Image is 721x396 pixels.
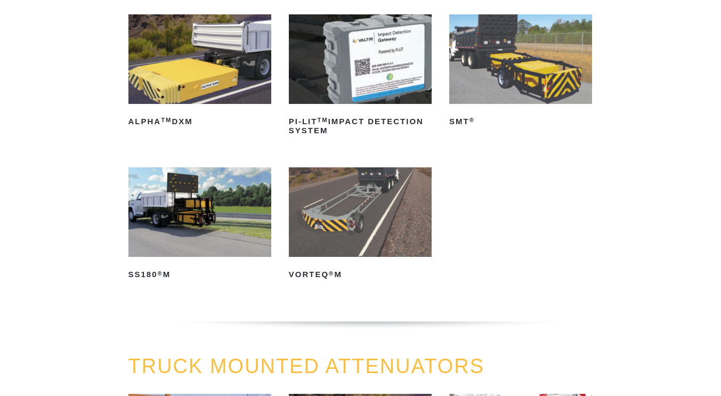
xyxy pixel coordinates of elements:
[128,14,271,130] a: ALPHATMDXM
[469,117,475,123] sup: ®
[317,117,328,123] sup: TM
[329,270,334,277] sup: ®
[289,14,432,139] a: PI-LITTMImpact Detection System
[449,14,592,130] a: SMT®
[161,117,172,123] sup: TM
[289,266,432,284] h2: VORTEQ M
[128,167,271,283] a: SS180®M
[289,114,432,139] h2: PI-LIT Impact Detection System
[128,355,485,377] a: TRUCK MOUNTED ATTENUATORS
[128,266,271,284] h2: SS180 M
[158,270,163,277] sup: ®
[289,167,432,283] a: VORTEQ®M
[449,114,592,131] h2: SMT
[128,114,271,131] h2: ALPHA DXM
